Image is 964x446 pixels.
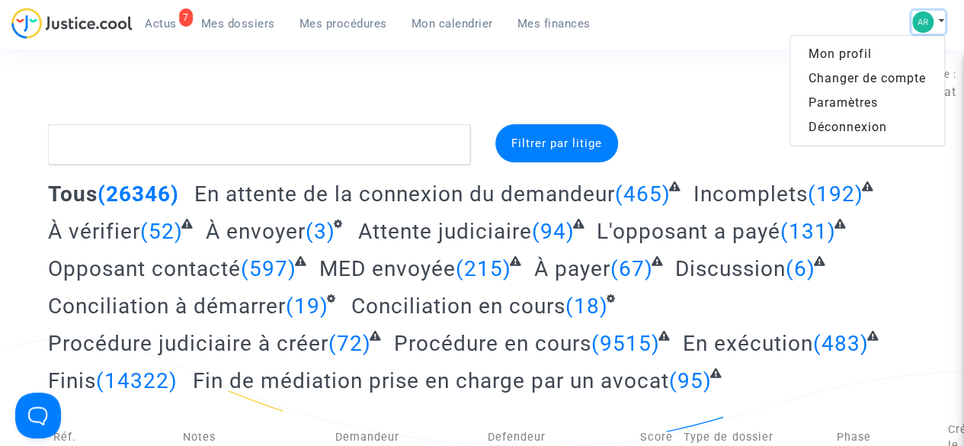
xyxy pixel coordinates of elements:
[675,256,786,281] span: Discussion
[615,181,671,207] span: (465)
[48,368,96,393] span: Finis
[597,219,780,244] span: L'opposant a payé
[399,12,505,35] a: Mon calendrier
[790,66,944,91] a: Changer de compte
[786,256,815,281] span: (6)
[912,11,934,33] img: 41e1d3fd7788e04d6a3786fbac3154f0
[11,8,133,39] img: jc-logo.svg
[412,17,493,30] span: Mon calendrier
[456,256,511,281] span: (215)
[287,12,399,35] a: Mes procédures
[15,393,61,438] iframe: Help Scout Beacon - Open
[357,219,531,244] span: Attente judiciaire
[189,12,287,35] a: Mes dossiers
[140,219,183,244] span: (52)
[790,42,944,66] a: Mon profil
[517,17,591,30] span: Mes finances
[306,219,335,244] span: (3)
[319,256,456,281] span: MED envoyée
[807,181,863,207] span: (192)
[145,17,177,30] span: Actus
[179,8,193,27] div: 7
[351,294,565,319] span: Conciliation en cours
[206,219,306,244] span: À envoyer
[194,181,615,207] span: En attente de la connexion du demandeur
[193,368,669,393] span: Fin de médiation prise en charge par un avocat
[133,12,189,35] a: 7Actus
[669,368,712,393] span: (95)
[780,219,836,244] span: (131)
[533,256,610,281] span: À payer
[812,331,868,356] span: (483)
[98,181,179,207] span: (26346)
[48,181,98,207] span: Tous
[790,91,944,115] a: Paramètres
[48,294,286,319] span: Conciliation à démarrer
[394,331,591,356] span: Procédure en cours
[48,219,140,244] span: À vérifier
[693,181,807,207] span: Incomplets
[790,115,944,140] a: Déconnexion
[682,331,812,356] span: En exécution
[48,331,328,356] span: Procédure judiciaire à créer
[610,256,652,281] span: (67)
[565,294,608,319] span: (18)
[511,136,602,150] span: Filtrer par litige
[241,256,296,281] span: (597)
[328,331,371,356] span: (72)
[505,12,603,35] a: Mes finances
[531,219,574,244] span: (94)
[48,256,241,281] span: Opposant contacté
[201,17,275,30] span: Mes dossiers
[591,331,660,356] span: (9515)
[299,17,387,30] span: Mes procédures
[96,368,178,393] span: (14322)
[286,294,328,319] span: (19)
